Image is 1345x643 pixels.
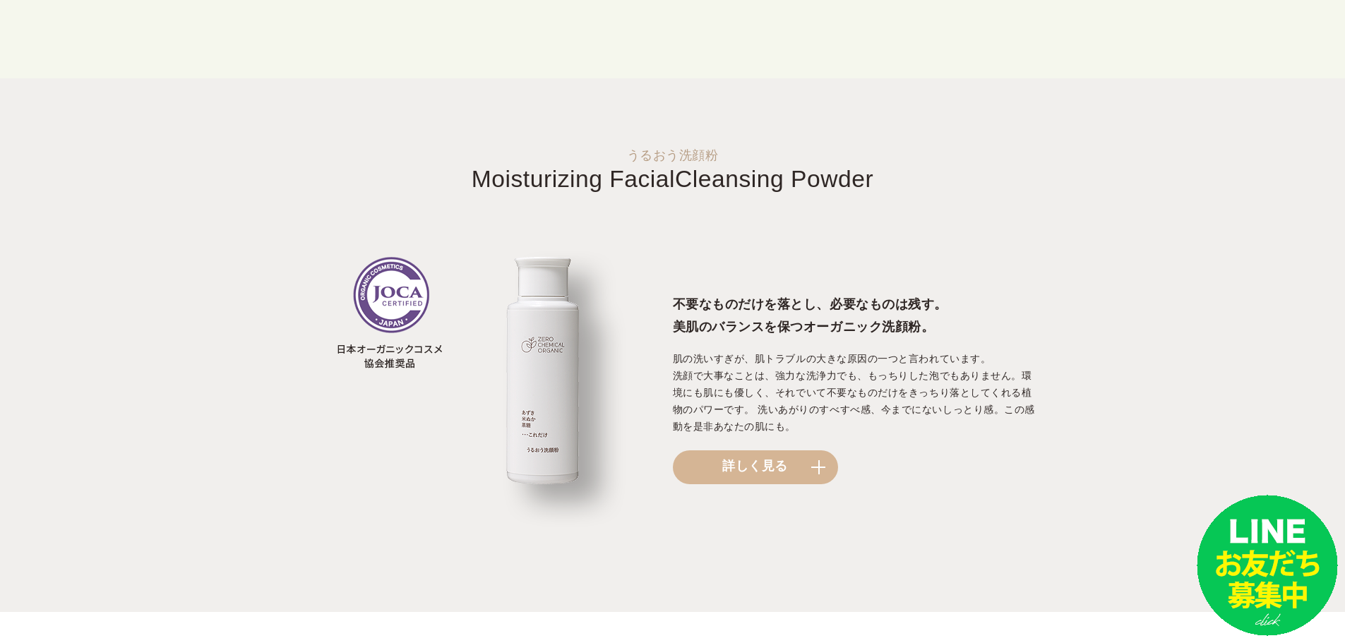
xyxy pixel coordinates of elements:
[673,450,838,484] a: 詳しく見る
[1197,495,1338,636] img: small_line.png
[472,166,873,192] span: Moisturizing Facial Cleansing Powder
[673,351,1036,435] p: 肌の洗いすぎが、肌トラブルの大きな原因の一つと言われています。 洗顔で大事なことは、強力な洗浄力でも、もっちりした泡でもありません。環境にも肌にも優しく、それでいて不要なものだけをきっちり落とし...
[28,149,1317,162] small: うるおう洗顔粉
[309,251,673,527] img: うるおう洗顔粉
[673,294,1036,339] h3: 不要なものだけを落とし、必要なものは残す。 美肌のバランスを保つオーガニック洗顔粉。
